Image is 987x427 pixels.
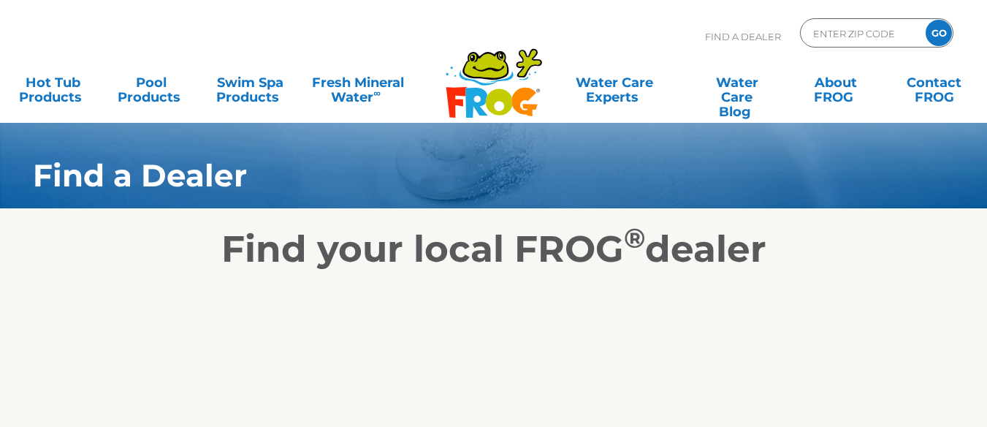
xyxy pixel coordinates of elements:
[896,68,972,97] a: ContactFROG
[373,87,381,99] sup: ∞
[552,68,677,97] a: Water CareExperts
[15,68,91,97] a: Hot TubProducts
[113,68,190,97] a: PoolProducts
[705,18,781,55] p: Find A Dealer
[33,158,880,193] h1: Find a Dealer
[310,68,406,97] a: Fresh MineralWater∞
[11,227,976,271] h2: Find your local FROG dealer
[926,20,952,46] input: GO
[624,222,645,254] sup: ®
[797,68,874,97] a: AboutFROG
[438,29,550,118] img: Frog Products Logo
[698,68,775,97] a: Water CareBlog
[212,68,289,97] a: Swim SpaProducts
